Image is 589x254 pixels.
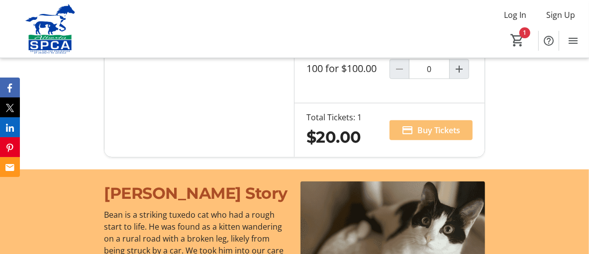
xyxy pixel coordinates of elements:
img: Alberta SPCA's Logo [6,4,95,54]
label: 100 for $100.00 [306,63,377,75]
span: Sign Up [546,9,575,21]
button: Cart [508,31,526,49]
button: Sign Up [538,7,583,23]
button: Help [539,31,559,51]
span: Buy Tickets [417,124,461,136]
button: Menu [563,31,583,51]
div: $20.00 [306,125,362,149]
button: Buy Tickets [390,120,473,140]
div: Total Tickets: 1 [306,111,362,123]
span: [PERSON_NAME] Story [104,183,288,203]
button: Log In [496,7,534,23]
span: Log In [504,9,526,21]
button: Increment by one [450,60,469,79]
